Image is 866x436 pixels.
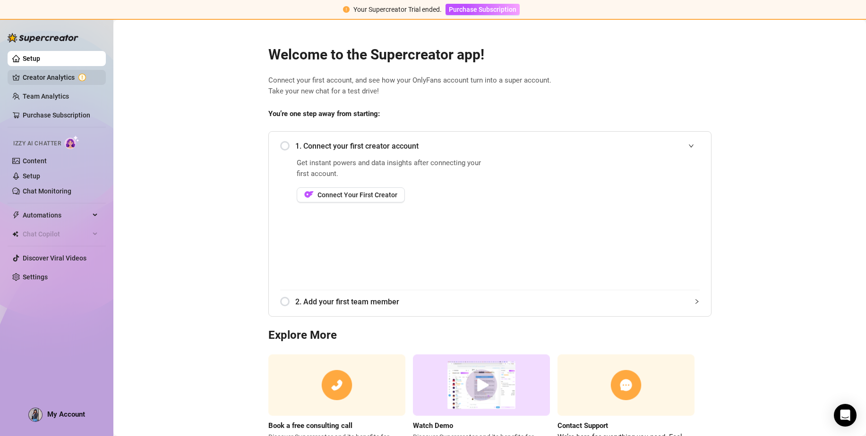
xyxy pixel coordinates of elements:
a: Discover Viral Videos [23,254,86,262]
div: 2. Add your first team member [280,290,700,313]
img: supercreator demo [413,354,550,416]
span: Connect your first account, and see how your OnlyFans account turn into a super account. Take you... [268,75,712,97]
div: 1. Connect your first creator account [280,134,700,158]
a: Purchase Subscription [446,6,520,13]
a: Setup [23,55,40,62]
button: OFConnect Your First Creator [297,187,405,202]
span: 1. Connect your first creator account [295,140,700,152]
span: Chat Copilot [23,226,90,242]
img: consulting call [268,354,405,416]
strong: Book a free consulting call [268,421,352,430]
a: Settings [23,273,48,281]
img: AI Chatter [65,135,79,149]
a: Setup [23,172,40,180]
span: My Account [47,410,85,419]
span: collapsed [694,299,700,304]
span: Automations [23,208,90,223]
a: Chat Monitoring [23,187,71,195]
button: Purchase Subscription [446,4,520,15]
h3: Explore More [268,328,712,343]
strong: You’re one step away from starting: [268,109,380,118]
span: exclamation-circle [343,6,350,13]
img: Chat Copilot [12,231,18,237]
strong: Contact Support [557,421,608,430]
img: ACg8ocJMBpPuzTH89K8yZdsdyo_jVGmh3EwLQv2aAxsBxm6sai-1wsE=s96-c [29,408,42,421]
a: OFConnect Your First Creator [297,187,487,202]
span: expanded [688,143,694,149]
a: Team Analytics [23,92,69,100]
h2: Welcome to the Supercreator app! [268,46,712,64]
span: Izzy AI Chatter [13,139,61,148]
a: Content [23,157,47,165]
div: Open Intercom Messenger [834,404,857,427]
span: Purchase Subscription [449,6,516,13]
a: Purchase Subscription [23,111,90,119]
iframe: Add Creators [511,158,700,278]
span: Get instant powers and data insights after connecting your first account. [297,158,487,180]
strong: Watch Demo [413,421,453,430]
span: 2. Add your first team member [295,296,700,308]
img: logo-BBDzfeDw.svg [8,33,78,42]
span: thunderbolt [12,211,20,219]
a: Creator Analytics exclamation-circle [23,70,98,85]
img: contact support [557,354,695,416]
span: Connect Your First Creator [317,191,397,199]
span: Your Supercreator Trial ended. [353,6,442,13]
img: OF [304,190,314,199]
